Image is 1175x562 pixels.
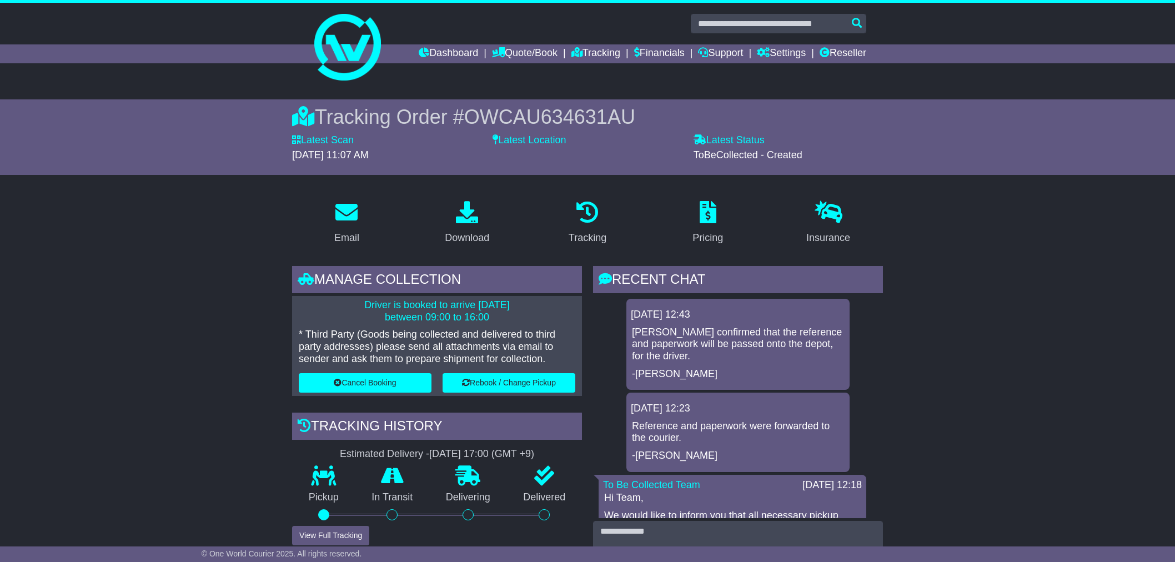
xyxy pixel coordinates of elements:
[292,134,354,147] label: Latest Scan
[692,230,723,245] div: Pricing
[593,266,883,296] div: RECENT CHAT
[634,44,685,63] a: Financials
[292,413,582,443] div: Tracking history
[631,403,845,415] div: [DATE] 12:23
[632,450,844,462] p: -[PERSON_NAME]
[507,491,583,504] p: Delivered
[202,549,362,558] span: © One World Courier 2025. All rights reserved.
[445,230,489,245] div: Download
[820,44,866,63] a: Reseller
[569,230,606,245] div: Tracking
[292,149,369,160] span: [DATE] 11:07 AM
[292,526,369,545] button: View Full Tracking
[631,309,845,321] div: [DATE] 12:43
[632,420,844,444] p: Reference and paperwork were forwarded to the courier.
[429,491,507,504] p: Delivering
[438,197,496,249] a: Download
[292,105,883,129] div: Tracking Order #
[604,510,861,546] p: We would like to inform you that all necessary pickup details for this shipment have been relayed...
[443,373,575,393] button: Rebook / Change Pickup
[464,106,635,128] span: OWCAU634631AU
[694,149,802,160] span: ToBeCollected - Created
[334,230,359,245] div: Email
[292,491,355,504] p: Pickup
[429,448,534,460] div: [DATE] 17:00 (GMT +9)
[571,44,620,63] a: Tracking
[632,327,844,363] p: [PERSON_NAME] confirmed that the reference and paperwork will be passed onto the depot, for the d...
[327,197,366,249] a: Email
[561,197,614,249] a: Tracking
[299,299,575,323] p: Driver is booked to arrive [DATE] between 09:00 to 16:00
[292,266,582,296] div: Manage collection
[419,44,478,63] a: Dashboard
[493,134,566,147] label: Latest Location
[603,479,700,490] a: To Be Collected Team
[632,368,844,380] p: -[PERSON_NAME]
[355,491,430,504] p: In Transit
[698,44,743,63] a: Support
[799,197,857,249] a: Insurance
[694,134,765,147] label: Latest Status
[492,44,558,63] a: Quote/Book
[806,230,850,245] div: Insurance
[299,373,431,393] button: Cancel Booking
[292,448,582,460] div: Estimated Delivery -
[757,44,806,63] a: Settings
[299,329,575,365] p: * Third Party (Goods being collected and delivered to third party addresses) please send all atta...
[604,492,861,504] p: Hi Team,
[685,197,730,249] a: Pricing
[802,479,862,491] div: [DATE] 12:18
